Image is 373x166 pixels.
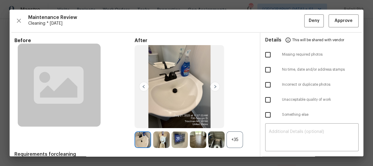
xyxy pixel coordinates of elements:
[28,20,304,26] span: Cleaning * [DATE]
[265,33,281,47] span: Details
[260,77,363,92] div: Incorrect or duplicate photos
[309,17,320,25] span: Deny
[14,151,255,157] span: Requirements for cleaning
[335,17,353,25] span: Approve
[260,62,363,77] div: No time, date and/or address stamps
[139,82,149,91] img: left-chevron-button-url
[292,33,344,47] span: This will be shared with vendor
[260,107,363,122] div: Something else
[210,82,220,91] img: right-chevron-button-url
[282,67,359,72] span: No time, date and/or address stamps
[135,38,255,44] span: After
[329,14,359,27] button: Approve
[28,14,304,20] span: Maintenance Review
[226,131,243,148] div: +35
[282,82,359,87] span: Incorrect or duplicate photos
[304,14,324,27] button: Deny
[14,38,135,44] span: Before
[282,112,359,117] span: Something else
[260,92,363,107] div: Unacceptable quality of work
[282,97,359,102] span: Unacceptable quality of work
[282,52,359,57] span: Missing required photos
[260,47,363,62] div: Missing required photos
